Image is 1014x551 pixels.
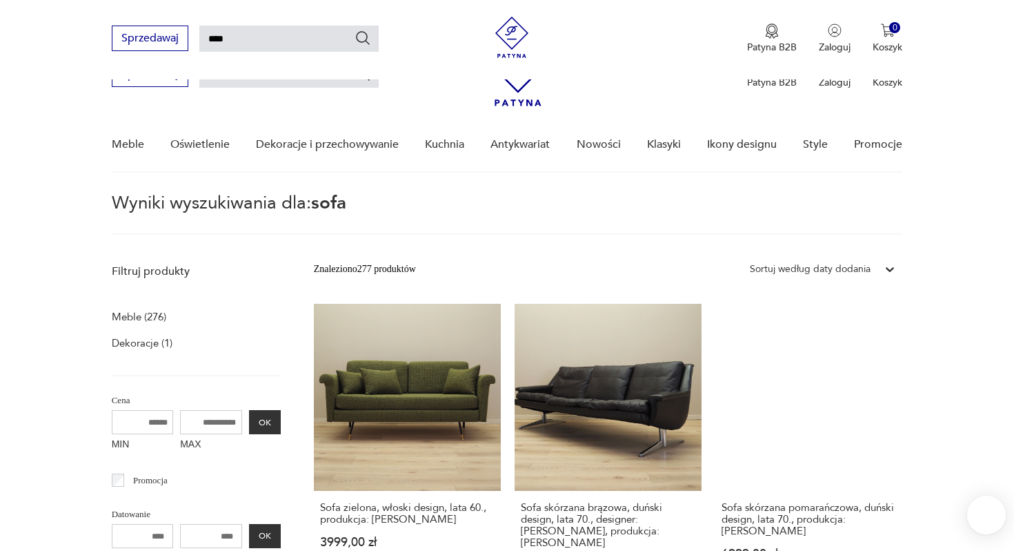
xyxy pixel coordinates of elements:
[819,41,851,54] p: Zaloguj
[133,473,168,488] p: Promocja
[112,333,172,353] a: Dekoracje (1)
[750,262,871,277] div: Sortuj według daty dodania
[249,524,281,548] button: OK
[112,195,903,235] p: Wyniki wyszukiwania dla:
[425,118,464,171] a: Kuchnia
[819,23,851,54] button: Zaloguj
[180,434,242,456] label: MAX
[112,35,188,44] a: Sprzedawaj
[747,41,797,54] p: Patyna B2B
[819,76,851,89] p: Zaloguj
[311,191,346,215] span: sofa
[803,118,828,171] a: Style
[112,264,281,279] p: Filtruj produkty
[112,118,144,171] a: Meble
[828,23,842,37] img: Ikonka użytkownika
[722,502,896,537] h3: Sofa skórzana pomarańczowa, duński design, lata 70., produkcja: [PERSON_NAME]
[747,76,797,89] p: Patyna B2B
[854,118,902,171] a: Promocje
[765,23,779,39] img: Ikona medalu
[491,17,533,58] img: Patyna - sklep z meblami i dekoracjami vintage
[747,23,797,54] a: Ikona medaluPatyna B2B
[881,23,895,37] img: Ikona koszyka
[112,434,174,456] label: MIN
[256,118,399,171] a: Dekoracje i przechowywanie
[355,30,371,46] button: Szukaj
[873,76,902,89] p: Koszyk
[112,507,281,522] p: Datowanie
[577,118,621,171] a: Nowości
[889,22,901,34] div: 0
[112,70,188,80] a: Sprzedawaj
[112,393,281,408] p: Cena
[249,410,281,434] button: OK
[112,26,188,51] button: Sprzedawaj
[490,118,550,171] a: Antykwariat
[647,118,681,171] a: Klasyki
[170,118,230,171] a: Oświetlenie
[967,496,1006,534] iframe: Smartsupp widget button
[314,262,416,277] div: Znaleziono 277 produktów
[320,536,495,548] p: 3999,00 zł
[873,41,902,54] p: Koszyk
[873,23,902,54] button: 0Koszyk
[112,307,166,327] a: Meble (276)
[707,118,777,171] a: Ikony designu
[320,502,495,525] h3: Sofa zielona, włoski design, lata 60., produkcja: [PERSON_NAME]
[747,23,797,54] button: Patyna B2B
[521,502,695,549] h3: Sofa skórzana brązowa, duński design, lata 70., designer: [PERSON_NAME], produkcja: [PERSON_NAME]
